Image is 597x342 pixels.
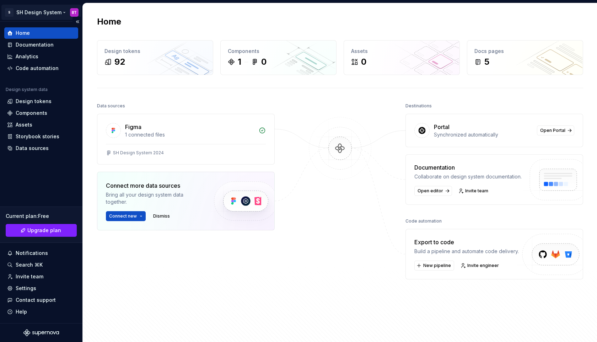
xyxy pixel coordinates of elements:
div: Help [16,308,27,315]
div: Settings [16,285,36,292]
a: Design tokens [4,96,78,107]
div: 1 [238,56,241,68]
div: Storybook stories [16,133,59,140]
div: S [5,8,14,17]
div: Docs pages [474,48,576,55]
div: SH Design System [16,9,61,16]
div: Home [16,30,30,37]
button: New pipeline [414,261,454,271]
span: Connect new [109,213,137,219]
div: Components [228,48,329,55]
div: Code automation [405,216,442,226]
a: Assets0 [344,40,460,75]
button: Notifications [4,247,78,259]
a: Upgrade plan [6,224,77,237]
a: Design tokens92 [97,40,213,75]
div: Build a pipeline and automate code delivery. [414,248,519,255]
a: Open Portal [537,125,574,135]
div: Assets [16,121,32,128]
a: Home [4,27,78,39]
div: Invite team [16,273,43,280]
button: Collapse sidebar [72,17,82,27]
div: Design system data [6,87,48,92]
span: Upgrade plan [27,227,61,234]
div: Documentation [16,41,54,48]
span: Invite engineer [467,263,499,268]
a: Docs pages5 [467,40,583,75]
div: Data sources [97,101,125,111]
a: Components [4,107,78,119]
div: Notifications [16,250,48,257]
button: Help [4,306,78,317]
a: Data sources [4,143,78,154]
div: 0 [261,56,267,68]
div: 5 [484,56,489,68]
a: Documentation [4,39,78,50]
span: Open editor [418,188,443,194]
div: Contact support [16,296,56,304]
div: Connect more data sources [106,181,202,190]
a: Invite engineer [458,261,502,271]
div: Current plan : Free [6,213,77,220]
button: Dismiss [150,211,173,221]
button: SSH Design SystemBT [1,5,81,20]
a: Open editor [414,186,452,196]
div: 92 [114,56,125,68]
div: Collaborate on design system documentation. [414,173,522,180]
div: Search ⌘K [16,261,43,268]
div: Destinations [405,101,432,111]
div: Figma [125,123,141,131]
button: Search ⌘K [4,259,78,271]
a: Assets [4,119,78,130]
a: Invite team [456,186,491,196]
a: Settings [4,283,78,294]
div: Components [16,109,47,117]
a: Analytics [4,51,78,62]
a: Components10 [220,40,337,75]
a: Figma1 connected filesSH Design System 2024 [97,114,275,165]
a: Invite team [4,271,78,282]
span: Open Portal [540,128,565,133]
button: Contact support [4,294,78,306]
a: Storybook stories [4,131,78,142]
a: Code automation [4,63,78,74]
div: Design tokens [16,98,52,105]
span: Invite team [465,188,488,194]
h2: Home [97,16,121,27]
div: Documentation [414,163,522,172]
div: Synchronized automatically [434,131,533,138]
div: Assets [351,48,452,55]
div: Bring all your design system data together. [106,191,202,205]
div: Export to code [414,238,519,246]
div: SH Design System 2024 [113,150,164,156]
span: New pipeline [423,263,451,268]
div: 1 connected files [125,131,254,138]
button: Connect new [106,211,146,221]
div: Analytics [16,53,38,60]
div: Design tokens [104,48,206,55]
div: 0 [361,56,366,68]
div: BT [72,10,77,15]
svg: Supernova Logo [23,329,59,336]
span: Dismiss [153,213,170,219]
div: Data sources [16,145,49,152]
div: Portal [434,123,450,131]
div: Code automation [16,65,59,72]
